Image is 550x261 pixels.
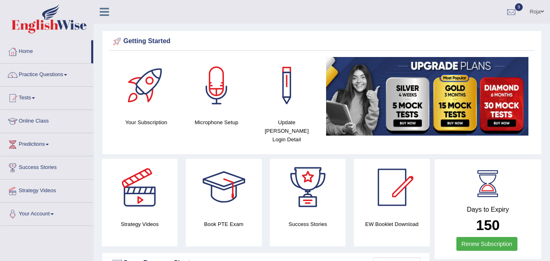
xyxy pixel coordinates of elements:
a: Success Stories [0,156,93,177]
a: Tests [0,87,93,107]
h4: Strategy Videos [102,220,177,228]
div: Getting Started [111,35,532,48]
a: Your Account [0,203,93,223]
h4: Success Stories [270,220,346,228]
h4: Microphone Setup [186,118,248,127]
b: 150 [476,217,500,233]
span: 9 [515,3,523,11]
a: Strategy Videos [0,180,93,200]
a: Predictions [0,133,93,154]
a: Online Class [0,110,93,130]
h4: Days to Expiry [443,206,532,213]
h4: Book PTE Exam [186,220,261,228]
h4: Update [PERSON_NAME] Login Detail [256,118,318,144]
img: small5.jpg [326,57,529,136]
a: Renew Subscription [456,237,518,251]
h4: Your Subscription [115,118,177,127]
a: Practice Questions [0,64,93,84]
a: Home [0,40,91,61]
h4: EW Booklet Download [354,220,429,228]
